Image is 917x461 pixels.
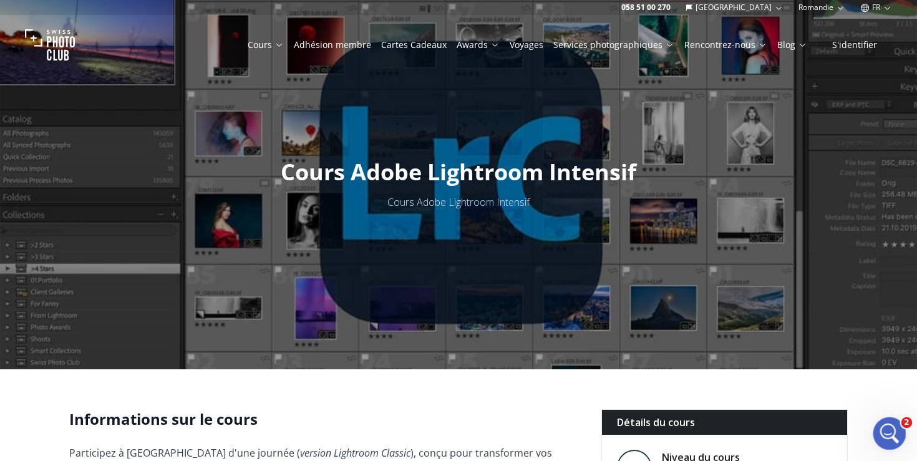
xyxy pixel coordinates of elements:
h2: Informations sur le cours [69,409,581,429]
span: Cours Adobe Lightroom Intensif [281,157,636,187]
a: 058 51 00 270 [621,2,671,12]
a: Cours [248,39,284,51]
a: Adhésion membre [294,39,371,51]
button: go back [8,5,32,29]
button: Emoji picker [19,366,29,376]
a: Rencontrez-nous [684,39,767,51]
a: Voyages [510,39,543,51]
div: Close [219,5,241,27]
a: Blog [777,39,807,51]
div: Bonjour,Je suis intéressée par votre programme pour débutant en 8 semaines pour le période du [DA... [45,134,240,370]
a: Cartes Cadeaux [381,39,447,51]
a: Services photographiques [553,39,674,51]
img: Profile image for Osan [36,7,56,27]
div: D'avance merci pour toutes vos réponses, [55,289,230,313]
img: Swiss photo club [25,20,75,70]
em: version Lightroom Classic [300,446,410,460]
button: Services photographiques [548,36,679,54]
button: Send a message… [214,361,234,381]
div: En vous souhaitant une excellente journée, [55,319,230,344]
p: Active 1h ago [61,16,116,28]
button: Voyages [505,36,548,54]
div: Bonjour, [55,142,230,154]
h1: Osan [61,6,85,16]
div: Je suis intéressée par votre programme pour débutant en 8 semaines pour le période du [DATE] au [... [55,160,230,283]
button: Awards [452,36,505,54]
div: Bonjour ! Comment pouvons-nous vous aider [DATE] ? [20,92,195,117]
button: Upload attachment [59,366,69,376]
button: Start recording [79,366,89,376]
button: S'identifier [817,36,892,54]
button: Gif picker [39,366,49,376]
button: Cours [243,36,289,54]
textarea: Message… [11,339,239,361]
span: 2 [901,417,913,429]
iframe: Intercom live chat [873,417,906,450]
button: Cartes Cadeaux [376,36,452,54]
div: user says… [10,134,240,380]
span: Cours Adobe Lightroom Intensif [387,195,530,209]
button: Home [195,5,219,29]
button: Rencontrez-nous [679,36,772,54]
div: Fin says… [10,85,240,134]
a: Awards [457,39,500,51]
button: Adhésion membre [289,36,376,54]
div: Bonjour ! Comment pouvons-nous vous aider [DATE] ? [10,85,205,124]
div: Détails du cours [602,410,847,435]
button: Blog [772,36,812,54]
